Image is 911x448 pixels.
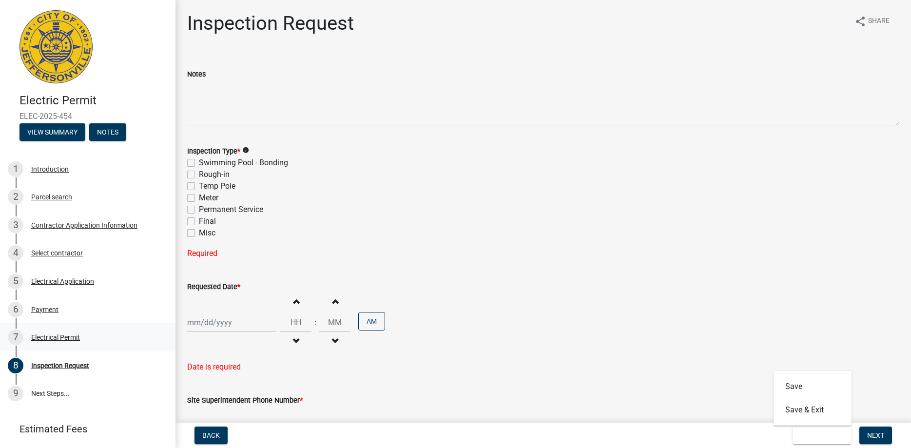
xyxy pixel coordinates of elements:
label: Misc [199,227,215,239]
span: Next [867,431,884,439]
wm-modal-confirm: Notes [89,129,126,136]
button: View Summary [19,123,85,141]
div: Inspection Request [31,362,89,369]
span: Share [868,16,890,27]
div: 9 [8,386,23,401]
label: Meter [199,192,218,204]
h1: Inspection Request [187,12,354,35]
div: Contractor Application Information [31,222,137,229]
div: 6 [8,302,23,317]
h4: Electric Permit [19,94,168,108]
img: City of Jeffersonville, Indiana [19,10,93,83]
button: Save & Exit [774,398,852,422]
label: Inspection Type [187,148,240,155]
input: Minutes [319,312,350,332]
a: Estimated Fees [8,419,160,439]
label: Temp Pole [199,180,235,192]
div: Electrical Permit [31,334,80,341]
button: AM [358,312,385,331]
button: Notes [89,123,126,141]
label: Site Superintendent Phone Number [187,397,303,404]
div: 8 [8,358,23,373]
div: Required [187,248,899,259]
div: 5 [8,273,23,289]
i: info [242,147,249,154]
div: Date is required [187,361,899,373]
div: 7 [8,330,23,345]
div: Electrical Application [31,278,94,285]
div: Payment [31,306,58,313]
label: Swimming Pool - Bonding [199,157,288,169]
div: 4 [8,245,23,261]
span: Back [202,431,220,439]
wm-modal-confirm: Summary [19,129,85,136]
label: Permanent Service [199,204,263,215]
label: Final [199,215,216,227]
div: 2 [8,189,23,205]
input: Hours [280,312,311,332]
div: 1 [8,161,23,177]
input: mm/dd/yyyy [187,312,276,332]
div: Save & Exit [774,371,852,426]
button: Next [859,427,892,444]
div: : [311,317,319,329]
button: shareShare [847,12,897,31]
label: Notes [187,71,206,78]
i: share [854,16,866,27]
div: 3 [8,217,23,233]
label: Rough-in [199,169,230,180]
div: Parcel search [31,194,72,200]
div: Introduction [31,166,69,173]
span: ELEC-2025-454 [19,112,156,121]
div: Select contractor [31,250,83,256]
button: Back [194,427,228,444]
button: Save [774,375,852,398]
span: Save & Exit [800,431,838,439]
label: Requested Date [187,284,240,291]
button: Save & Exit [793,427,852,444]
